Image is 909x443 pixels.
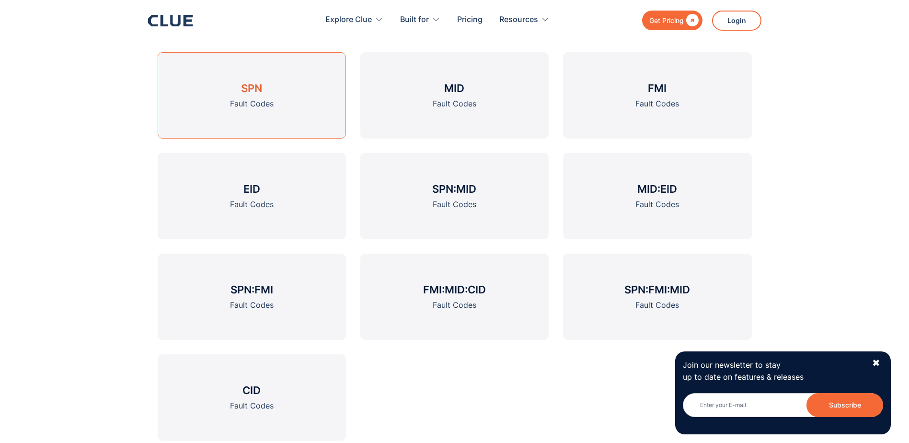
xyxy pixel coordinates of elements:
[635,198,679,210] div: Fault Codes
[360,254,549,340] a: FMI:MID:CIDFault Codes
[325,5,372,35] div: Explore Clue
[563,52,751,139] a: FMIFault Codes
[230,282,273,297] h3: SPN:FMI
[158,153,346,239] a: EIDFault Codes
[642,11,702,30] a: Get Pricing
[241,81,262,95] h3: SPN
[684,14,699,26] div: 
[158,254,346,340] a: SPN:FMIFault Codes
[360,52,549,139] a: MIDFault Codes
[712,11,761,31] a: Login
[360,153,549,239] a: SPN:MIDFault Codes
[872,357,880,369] div: ✖
[243,182,260,196] h3: EID
[432,182,476,196] h3: SPN:MID
[325,5,383,35] div: Explore Clue
[230,400,274,412] div: Fault Codes
[635,299,679,311] div: Fault Codes
[499,5,538,35] div: Resources
[635,98,679,110] div: Fault Codes
[433,198,476,210] div: Fault Codes
[158,354,346,441] a: CIDFault Codes
[683,359,863,383] p: Join our newsletter to stay up to date on features & releases
[158,27,752,43] h2: Other Codes
[444,81,464,95] h3: MID
[637,182,677,196] h3: MID:EID
[457,5,483,35] a: Pricing
[158,52,346,139] a: SPNFault Codes
[423,282,486,297] h3: FMI:MID:CID
[433,98,476,110] div: Fault Codes
[649,14,684,26] div: Get Pricing
[499,5,550,35] div: Resources
[433,299,476,311] div: Fault Codes
[806,393,883,417] input: Subscribe
[400,5,440,35] div: Built for
[230,98,274,110] div: Fault Codes
[400,5,429,35] div: Built for
[683,393,883,427] form: Newsletter
[648,81,667,95] h3: FMI
[230,198,274,210] div: Fault Codes
[230,299,274,311] div: Fault Codes
[563,153,751,239] a: MID:EIDFault Codes
[683,393,883,417] input: Enter your E-mail
[563,254,751,340] a: SPN:FMI:MIDFault Codes
[624,282,690,297] h3: SPN:FMI:MID
[242,383,261,397] h3: CID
